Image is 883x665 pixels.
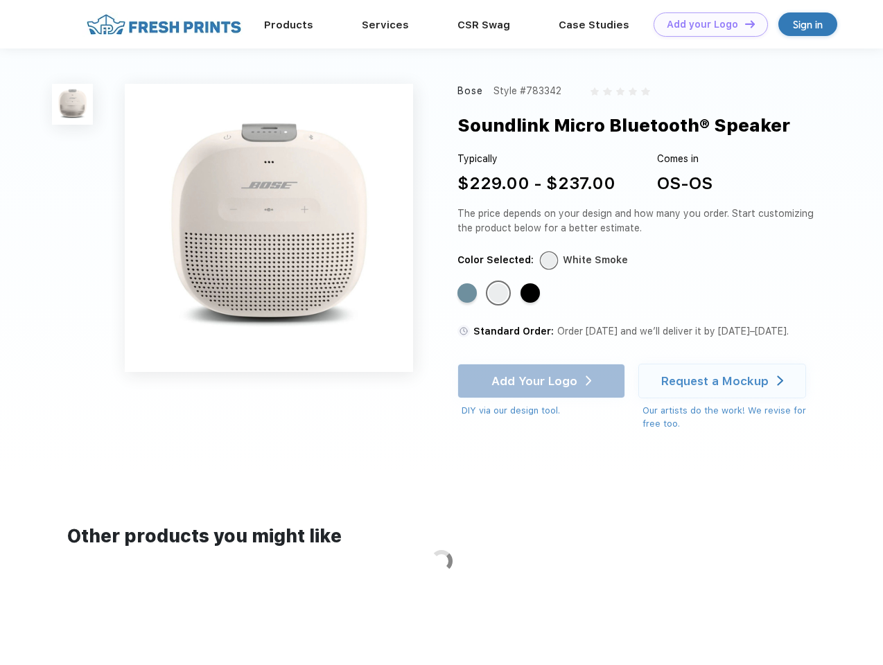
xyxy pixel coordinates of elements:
[82,12,245,37] img: fo%20logo%202.webp
[457,206,819,236] div: The price depends on your design and how many you order. Start customizing the product below for ...
[52,84,93,125] img: func=resize&h=100
[557,326,789,337] span: Order [DATE] and we’ll deliver it by [DATE]–[DATE].
[457,171,615,196] div: $229.00 - $237.00
[778,12,837,36] a: Sign in
[473,326,554,337] span: Standard Order:
[629,87,637,96] img: gray_star.svg
[362,19,409,31] a: Services
[521,283,540,303] div: Black
[641,87,649,96] img: gray_star.svg
[264,19,313,31] a: Products
[457,283,477,303] div: Stone Blue
[457,152,615,166] div: Typically
[457,84,484,98] div: Bose
[657,171,712,196] div: OS-OS
[462,404,625,418] div: DIY via our design tool.
[745,20,755,28] img: DT
[591,87,599,96] img: gray_star.svg
[457,112,790,139] div: Soundlink Micro Bluetooth® Speaker
[457,253,534,267] div: Color Selected:
[603,87,611,96] img: gray_star.svg
[616,87,624,96] img: gray_star.svg
[125,84,413,372] img: func=resize&h=640
[657,152,712,166] div: Comes in
[667,19,738,30] div: Add your Logo
[563,253,628,267] div: White Smoke
[661,374,769,388] div: Request a Mockup
[793,17,823,33] div: Sign in
[457,325,470,337] img: standard order
[457,19,510,31] a: CSR Swag
[777,375,783,386] img: white arrow
[493,84,561,98] div: Style #783342
[67,523,815,550] div: Other products you might like
[489,283,508,303] div: White Smoke
[642,404,819,431] div: Our artists do the work! We revise for free too.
